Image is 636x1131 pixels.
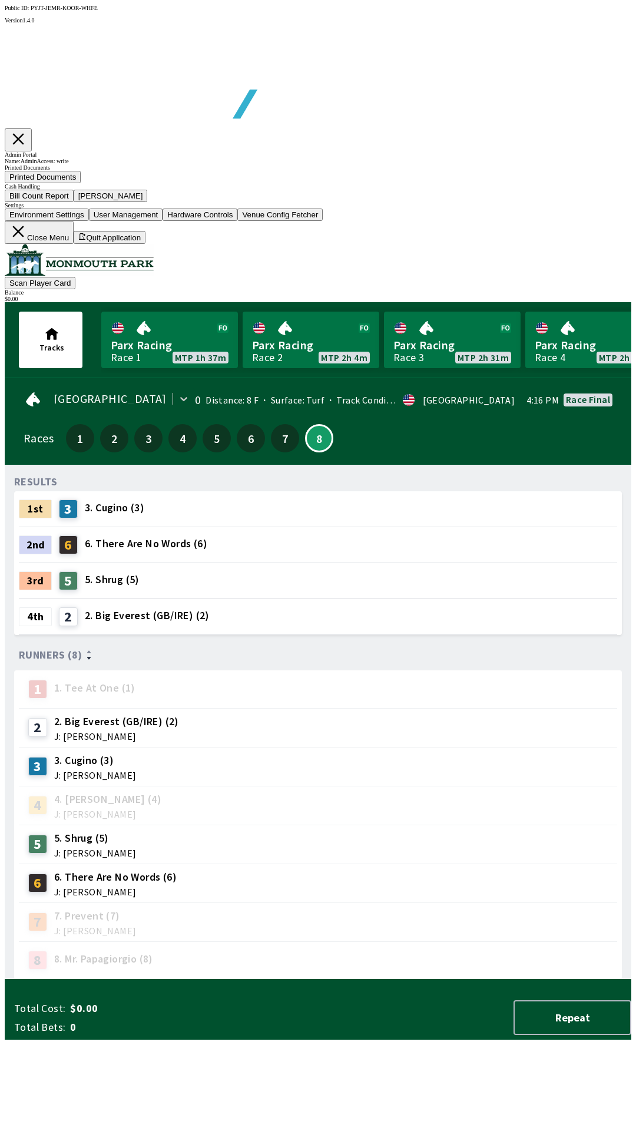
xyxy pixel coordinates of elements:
div: RESULTS [14,477,58,487]
div: 1 [28,680,47,699]
div: 3rd [19,571,52,590]
span: 4:16 PM [526,395,559,405]
div: 5 [59,571,78,590]
span: Parx Racing [252,338,370,353]
button: 4 [168,424,197,452]
img: global tote logo [32,24,370,148]
div: 4th [19,607,52,626]
span: 2. Big Everest (GB/IRE) (2) [85,608,210,623]
span: J: [PERSON_NAME] [54,809,161,819]
div: Race 4 [535,353,565,362]
button: 6 [237,424,265,452]
span: 6. There Are No Words (6) [85,536,207,551]
span: Total Cost: [14,1001,65,1016]
span: J: [PERSON_NAME] [54,926,136,935]
div: 3 [28,757,47,776]
span: Track Condition: Firm [324,394,428,406]
span: $0.00 [70,1001,256,1016]
a: Parx RacingRace 2MTP 2h 4m [243,312,379,368]
span: 7 [274,434,296,442]
div: 5 [28,835,47,854]
span: 2. Big Everest (GB/IRE) (2) [54,714,179,729]
button: [PERSON_NAME] [74,190,148,202]
button: 3 [134,424,163,452]
button: Bill Count Report [5,190,74,202]
div: 6 [59,535,78,554]
span: J: [PERSON_NAME] [54,770,136,780]
img: venue logo [5,244,154,276]
div: Runners (8) [19,649,617,661]
span: 3. Cugino (3) [54,753,136,768]
button: Close Menu [5,221,74,244]
span: 2 [103,434,125,442]
button: 5 [203,424,231,452]
button: Repeat [514,1000,631,1035]
div: 4 [28,796,47,815]
div: $ 0.00 [5,296,631,302]
div: Race 3 [393,353,424,362]
div: Public ID: [5,5,631,11]
span: 1. Tee At One (1) [54,680,135,696]
div: Race final [566,395,610,404]
span: J: [PERSON_NAME] [54,848,136,858]
button: 8 [305,424,333,452]
span: 3 [137,434,160,442]
button: Scan Player Card [5,277,75,289]
div: Version 1.4.0 [5,17,631,24]
span: Runners (8) [19,650,82,660]
span: Total Bets: [14,1020,65,1034]
span: 6. There Are No Words (6) [54,869,177,885]
a: Parx RacingRace 1MTP 1h 37m [101,312,238,368]
div: Cash Handling [5,183,631,190]
button: 1 [66,424,94,452]
span: Distance: 8 F [206,394,259,406]
span: 4 [171,434,194,442]
span: MTP 2h 31m [458,353,509,362]
span: 8 [309,435,329,441]
div: Races [24,434,54,443]
div: 2 [28,718,47,737]
div: 3 [59,500,78,518]
span: MTP 2h 4m [321,353,367,362]
button: Hardware Controls [163,209,237,221]
div: 6 [28,874,47,892]
span: 6 [240,434,262,442]
span: 4. [PERSON_NAME] (4) [54,792,161,807]
span: Parx Racing [111,338,228,353]
button: Environment Settings [5,209,89,221]
div: 0 [195,395,201,405]
div: 1st [19,500,52,518]
div: 8 [28,951,47,970]
div: 7 [28,912,47,931]
span: J: [PERSON_NAME] [54,732,179,741]
div: [GEOGRAPHIC_DATA] [423,395,515,405]
button: Quit Application [74,231,145,244]
span: Parx Racing [393,338,511,353]
span: 0 [70,1020,256,1034]
button: Printed Documents [5,171,81,183]
span: J: [PERSON_NAME] [54,887,177,897]
span: 3. Cugino (3) [85,500,144,515]
a: Parx RacingRace 3MTP 2h 31m [384,312,521,368]
div: 2nd [19,535,52,554]
div: Race 1 [111,353,141,362]
div: Printed Documents [5,164,631,171]
span: Tracks [39,342,64,353]
span: [GEOGRAPHIC_DATA] [54,394,167,404]
span: MTP 1h 37m [175,353,226,362]
span: 5 [206,434,228,442]
button: 2 [100,424,128,452]
button: Venue Config Fetcher [237,209,323,221]
div: Balance [5,289,631,296]
div: 2 [59,607,78,626]
div: Race 2 [252,353,283,362]
span: 7. Prevent (7) [54,908,136,924]
span: 8. Mr. Papagiorgio (8) [54,951,153,967]
span: PYJT-JEMR-KOOR-WHFE [31,5,98,11]
span: Surface: Turf [259,394,324,406]
span: Repeat [524,1011,621,1024]
span: 5. Shrug (5) [54,831,136,846]
span: 1 [69,434,91,442]
button: 7 [271,424,299,452]
span: 5. Shrug (5) [85,572,140,587]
